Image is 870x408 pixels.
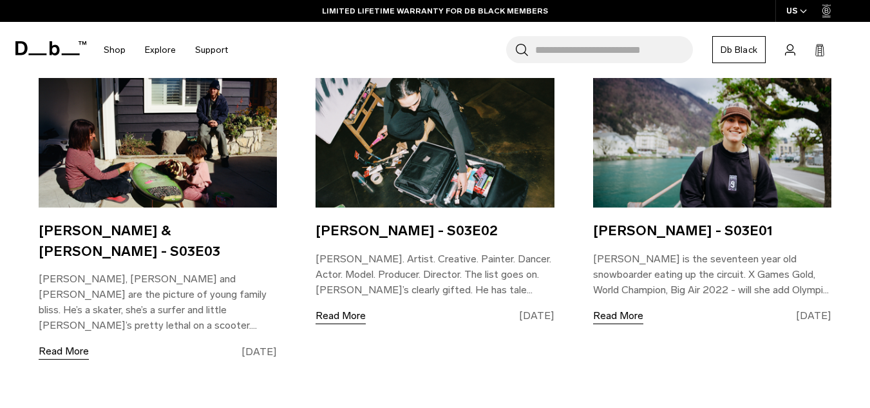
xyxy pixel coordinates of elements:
a: LIMITED LIFETIME WARRANTY FOR DB BLACK MEMBERS [322,5,548,17]
nav: Main Navigation [94,22,238,78]
p: [PERSON_NAME]. Artist. Creative. Painter. Dancer. Actor. Model. Producer. Director. The list goes... [316,251,554,298]
img: Frankie & Hugo - S03E03 [39,72,277,208]
a: Shop [104,27,126,73]
span: [DATE] [241,344,277,360]
a: Explore [145,27,176,73]
h4: [PERSON_NAME] & [PERSON_NAME] - S03E03 [39,220,277,261]
img: Willy Cartier - S03E02 [316,72,554,208]
a: Read More [39,344,89,360]
span: [DATE] [519,308,554,324]
p: [PERSON_NAME] is the seventeen year old snowboarder eating up the circuit. X Games Gold, World Ch... [593,251,831,298]
a: Read More [593,308,643,324]
h4: [PERSON_NAME] - S03E02 [316,220,554,241]
a: Support [195,27,228,73]
a: Read More [316,308,366,324]
span: [DATE] [796,308,831,324]
a: Db Black [712,36,766,63]
h4: [PERSON_NAME] - S03E01 [593,220,831,241]
p: [PERSON_NAME], [PERSON_NAME] and [PERSON_NAME] are the picture of young family bliss. He’s a skat... [39,271,277,333]
img: Mia Brookes - S03E01 [593,72,831,208]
